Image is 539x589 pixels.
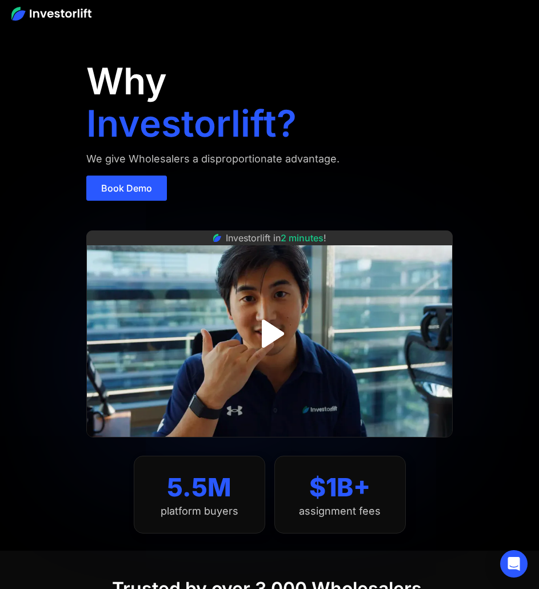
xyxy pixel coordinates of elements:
a: Book Demo [86,176,167,201]
div: Investorlift in ! [226,231,326,245]
div: 5.5M [167,472,231,503]
h1: Investorlift? [86,105,297,142]
div: platform buyers [161,505,238,518]
a: open lightbox [244,308,295,359]
span: 2 minutes [281,232,324,244]
div: Open Intercom Messenger [500,550,528,578]
div: assignment fees [299,505,381,518]
div: We give Wholesalers a disproportionate advantage. [86,151,340,166]
h1: Why [86,63,167,100]
div: $1B+ [309,472,370,503]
